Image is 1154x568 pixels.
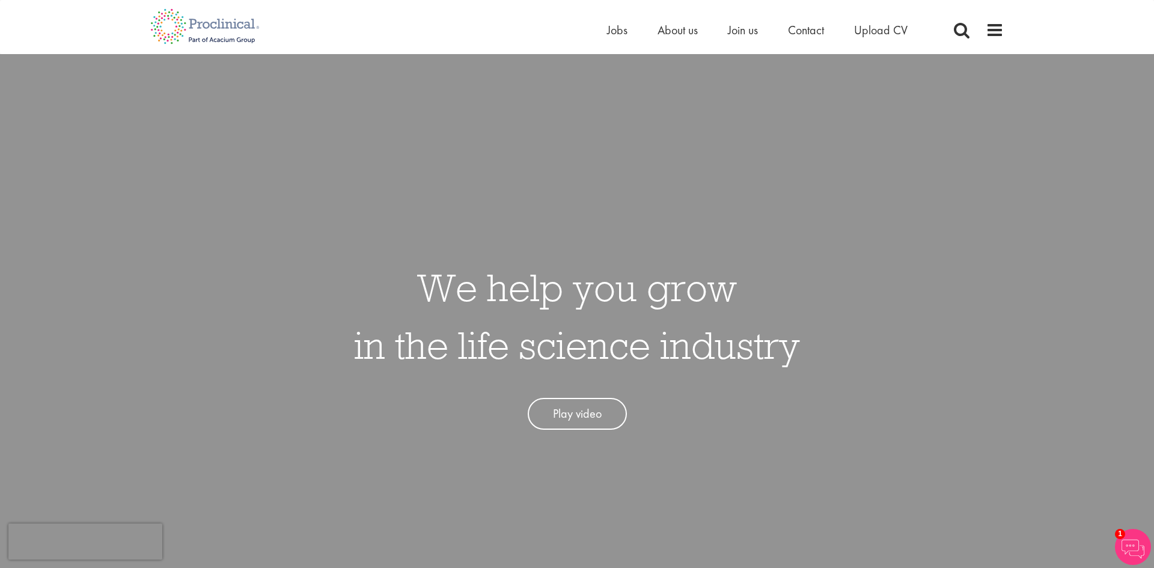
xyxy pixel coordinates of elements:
a: Play video [528,398,627,430]
h1: We help you grow in the life science industry [354,258,800,374]
img: Chatbot [1115,529,1151,565]
a: Jobs [607,22,627,38]
span: 1 [1115,529,1125,539]
a: Join us [728,22,758,38]
a: About us [658,22,698,38]
a: Upload CV [854,22,908,38]
a: Contact [788,22,824,38]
